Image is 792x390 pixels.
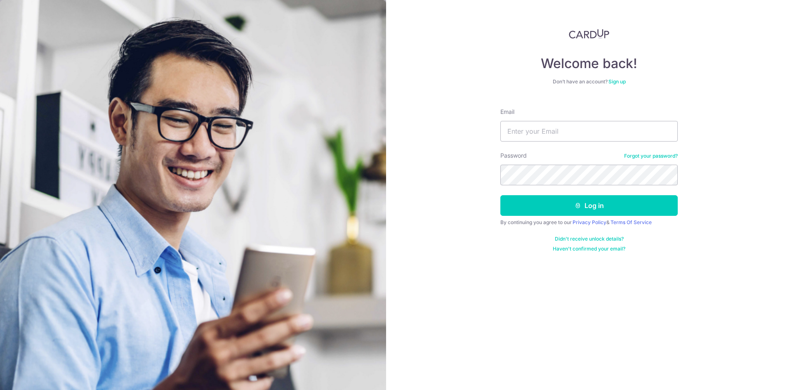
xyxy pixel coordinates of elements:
[608,78,626,85] a: Sign up
[555,236,624,242] a: Didn't receive unlock details?
[500,55,678,72] h4: Welcome back!
[610,219,652,225] a: Terms Of Service
[500,78,678,85] div: Don’t have an account?
[500,195,678,216] button: Log in
[500,121,678,142] input: Enter your Email
[573,219,606,225] a: Privacy Policy
[569,29,609,39] img: CardUp Logo
[624,153,678,159] a: Forgot your password?
[500,151,527,160] label: Password
[553,246,625,252] a: Haven't confirmed your email?
[500,108,514,116] label: Email
[500,219,678,226] div: By continuing you agree to our &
